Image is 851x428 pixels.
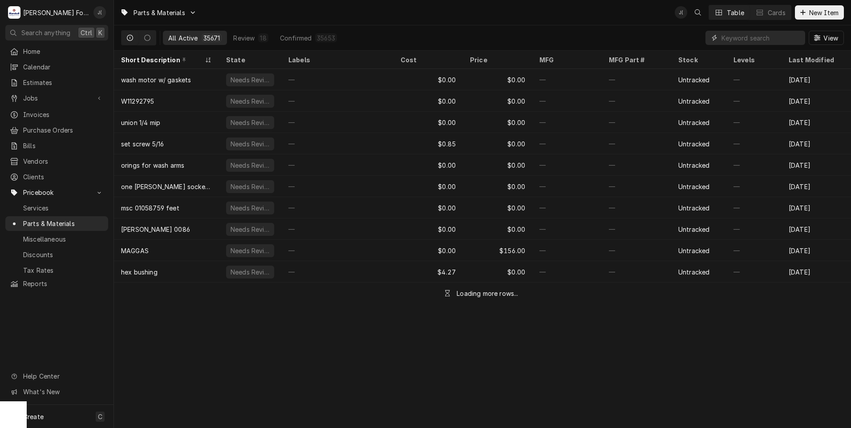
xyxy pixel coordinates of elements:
[463,176,532,197] div: $0.00
[23,250,104,259] span: Discounts
[602,218,671,240] div: —
[782,240,851,261] div: [DATE]
[121,267,158,277] div: hex bushing
[98,28,102,37] span: K
[121,246,149,255] div: MAGGAS
[602,154,671,176] div: —
[281,197,393,218] div: —
[463,240,532,261] div: $156.00
[5,384,108,399] a: Go to What's New
[23,78,104,87] span: Estimates
[678,139,709,149] div: Untracked
[281,69,393,90] div: —
[121,161,184,170] div: orings for wash arms
[5,75,108,90] a: Estimates
[281,261,393,283] div: —
[23,371,103,381] span: Help Center
[93,6,106,19] div: Jeff Debigare (109)'s Avatar
[226,55,272,65] div: State
[168,33,198,43] div: All Active
[532,69,602,90] div: —
[5,91,108,105] a: Go to Jobs
[602,240,671,261] div: —
[602,69,671,90] div: —
[121,75,191,85] div: wash motor w/ gaskets
[789,55,842,65] div: Last Modified
[393,176,463,197] div: $0.00
[288,55,386,65] div: Labels
[281,240,393,261] div: —
[23,172,104,182] span: Clients
[393,133,463,154] div: $0.85
[678,267,709,277] div: Untracked
[5,216,108,231] a: Parts & Materials
[782,176,851,197] div: [DATE]
[121,55,203,65] div: Short Description
[602,197,671,218] div: —
[602,176,671,197] div: —
[93,6,106,19] div: J(
[21,28,70,37] span: Search anything
[678,118,709,127] div: Untracked
[782,154,851,176] div: [DATE]
[463,261,532,283] div: $0.00
[8,6,20,19] div: M
[5,60,108,74] a: Calendar
[726,69,782,90] div: —
[457,289,518,298] div: Loading more rows...
[393,261,463,283] div: $4.27
[726,261,782,283] div: —
[393,69,463,90] div: $0.00
[782,197,851,218] div: [DATE]
[782,133,851,154] div: [DATE]
[809,31,844,45] button: View
[675,6,687,19] div: J(
[727,8,744,17] div: Table
[5,369,108,384] a: Go to Help Center
[726,176,782,197] div: —
[463,112,532,133] div: $0.00
[121,182,212,191] div: one [PERSON_NAME] socket assembly with bulb
[5,247,108,262] a: Discounts
[23,157,104,166] span: Vendors
[393,154,463,176] div: $0.00
[393,240,463,261] div: $0.00
[121,118,160,127] div: union 1/4 mip
[782,261,851,283] div: [DATE]
[782,69,851,90] div: [DATE]
[782,112,851,133] div: [DATE]
[233,33,255,43] div: Review
[678,161,709,170] div: Untracked
[678,182,709,191] div: Untracked
[5,276,108,291] a: Reports
[532,133,602,154] div: —
[532,112,602,133] div: —
[532,240,602,261] div: —
[5,232,108,246] a: Miscellaneous
[602,261,671,283] div: —
[463,218,532,240] div: $0.00
[23,93,90,103] span: Jobs
[230,139,271,149] div: Needs Review
[23,413,44,420] span: Create
[726,218,782,240] div: —
[230,267,271,277] div: Needs Review
[121,139,164,149] div: set screw 5/16
[281,218,393,240] div: —
[121,225,190,234] div: [PERSON_NAME] 0086
[401,55,454,65] div: Cost
[463,90,532,112] div: $0.00
[726,90,782,112] div: —
[726,112,782,133] div: —
[726,133,782,154] div: —
[121,97,154,106] div: W11292795
[532,261,602,283] div: —
[678,75,709,85] div: Untracked
[23,141,104,150] span: Bills
[463,69,532,90] div: $0.00
[463,154,532,176] div: $0.00
[678,246,709,255] div: Untracked
[782,90,851,112] div: [DATE]
[807,8,840,17] span: New Item
[678,97,709,106] div: Untracked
